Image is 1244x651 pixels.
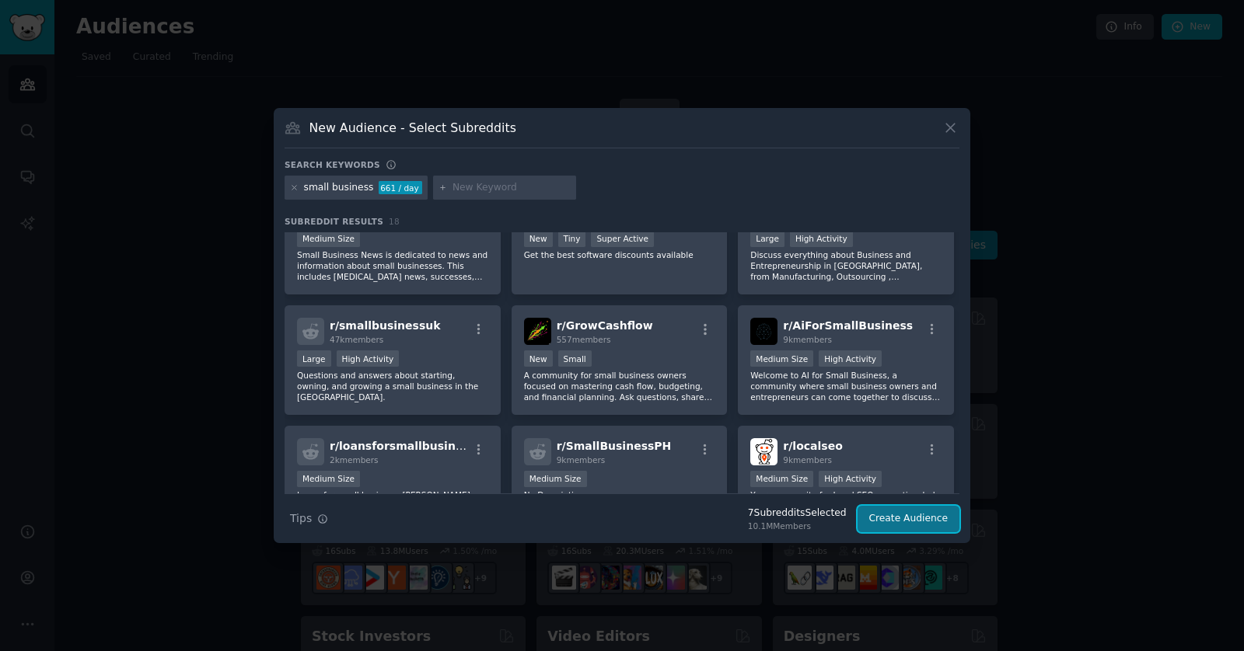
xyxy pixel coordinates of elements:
[750,231,784,247] div: Large
[297,471,360,487] div: Medium Size
[748,507,847,520] div: 7 Subreddit s Selected
[290,510,312,527] span: Tips
[557,455,606,465] span: 9k members
[750,471,813,487] div: Medium Size
[750,249,942,282] p: Discuss everything about Business and Entrepreneurship in [GEOGRAPHIC_DATA], from Manufacturing, ...
[524,489,715,500] p: No Description...
[330,319,441,332] span: r/ smallbusinessuk
[557,319,653,332] span: r/ GrowCashflow
[524,350,553,367] div: New
[297,350,331,367] div: Large
[330,455,379,465] span: 2k members
[285,505,334,532] button: Tips
[389,217,400,226] span: 18
[819,350,882,367] div: High Activity
[297,249,488,282] p: Small Business News is dedicated to news and information about small businesses. This includes [M...
[750,318,777,345] img: AiForSmallBusiness
[297,370,488,402] p: Questions and answers about starting, owning, and growing a small business in the [GEOGRAPHIC_DATA].
[524,370,715,402] p: A community for small business owners focused on mastering cash flow, budgeting, and financial pl...
[783,440,842,452] span: r/ localseo
[783,319,913,332] span: r/ AiForSmallBusiness
[309,120,516,136] h3: New Audience - Select Subreddits
[558,350,592,367] div: Small
[591,231,654,247] div: Super Active
[330,440,476,452] span: r/ loansforsmallbusiness
[783,455,832,465] span: 9k members
[297,231,360,247] div: Medium Size
[304,181,374,195] div: small business
[524,249,715,260] p: Get the best software discounts available
[297,489,488,522] p: Loans for small business. [PERSON_NAME] made simple by asking for experiences and helping you bui...
[557,335,611,344] span: 557 members
[790,231,853,247] div: High Activity
[558,231,586,247] div: Tiny
[285,159,380,170] h3: Search keywords
[748,520,847,531] div: 10.1M Members
[750,350,813,367] div: Medium Size
[285,216,383,227] span: Subreddit Results
[750,370,942,402] p: Welcome to AI for Small Business, a community where small business owners and entrepreneurs can c...
[379,181,422,195] div: 661 / day
[557,440,672,452] span: r/ SmallBusinessPH
[750,489,942,511] p: Your community for Local SEO news, tips, help & case studies.
[524,231,553,247] div: New
[750,438,777,465] img: localseo
[819,471,882,487] div: High Activity
[330,335,383,344] span: 47k members
[453,181,571,195] input: New Keyword
[524,318,551,345] img: GrowCashflow
[783,335,832,344] span: 9k members
[524,471,587,487] div: Medium Size
[337,350,400,367] div: High Activity
[858,506,960,532] button: Create Audience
